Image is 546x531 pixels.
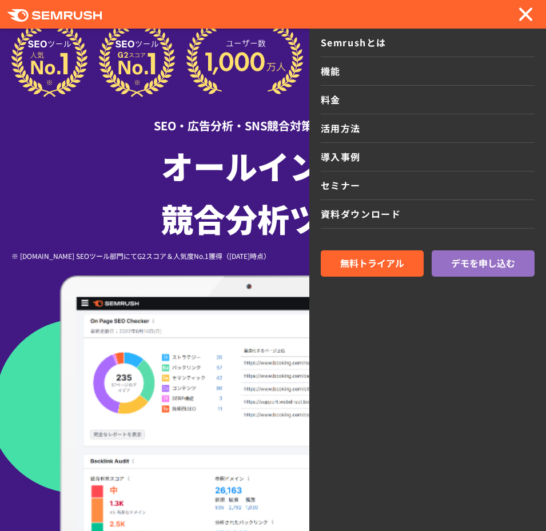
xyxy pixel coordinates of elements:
a: 無料トライアル [321,250,424,277]
a: 資料ダウンロード [321,200,535,229]
a: 機能 [321,57,535,86]
div: ※ [DOMAIN_NAME] SEOツール部門にてG2スコア＆人気度No.1獲得（[DATE]時点） [11,250,535,261]
h1: オールインワン 競合分析ツール [11,139,535,245]
div: SEO・広告分析・SNS競合対策をこれ一つで。 [11,97,535,137]
span: デモを申し込む [451,256,515,271]
a: デモを申し込む [432,250,535,277]
a: 料金 [321,86,535,114]
span: 無料トライアル [340,256,404,271]
a: Semrushとは [321,29,535,57]
a: 導入事例 [321,143,535,171]
a: 活用方法 [321,114,535,143]
a: セミナー [321,171,535,200]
